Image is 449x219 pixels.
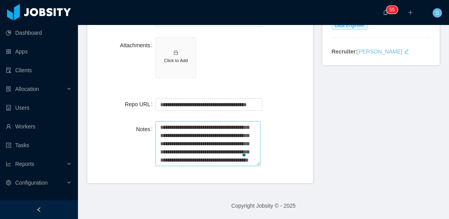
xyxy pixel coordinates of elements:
[156,38,196,78] span: icon: inboxClick to Add
[6,62,72,78] a: icon: auditClients
[392,6,395,14] p: 5
[383,10,388,15] i: icon: bell
[435,8,439,18] span: S
[156,98,262,111] input: Repo URL
[386,6,398,14] sup: 55
[332,21,368,30] span: Data Engineer
[159,57,193,64] h5: Click to Add
[15,161,34,167] span: Reports
[173,50,179,55] i: icon: inbox
[408,10,413,15] i: icon: plus
[404,49,409,54] i: icon: edit
[125,101,156,107] label: Repo URL
[15,180,48,186] span: Configuration
[15,86,39,92] span: Allocation
[136,126,156,132] label: Notes
[6,180,11,185] i: icon: setting
[120,42,156,48] label: Attachments
[6,100,72,116] a: icon: robotUsers
[156,121,260,166] textarea: To enrich screen reader interactions, please activate Accessibility in Grammarly extension settings
[389,6,392,14] p: 5
[6,161,11,167] i: icon: line-chart
[6,25,72,41] a: icon: pie-chartDashboard
[357,48,402,55] a: [PERSON_NAME]
[6,86,11,92] i: icon: solution
[6,44,72,59] a: icon: appstoreApps
[6,119,72,134] a: icon: userWorkers
[332,48,357,55] strong: Recruiter:
[6,137,72,153] a: icon: profileTasks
